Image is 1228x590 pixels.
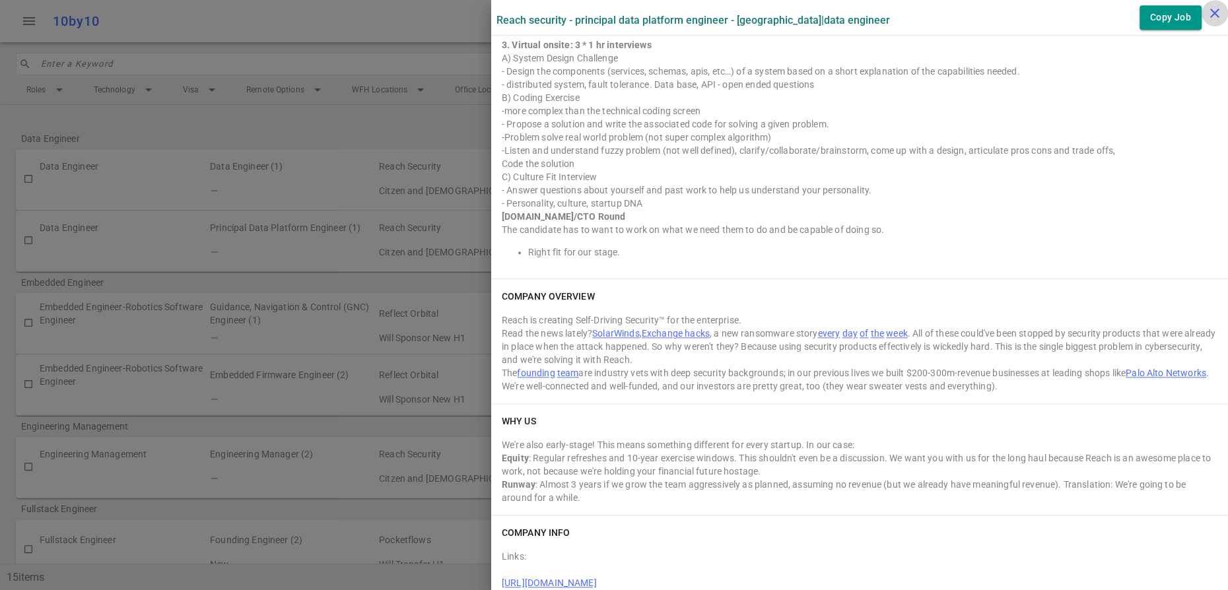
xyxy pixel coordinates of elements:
div: Code the solution [502,157,1217,170]
div: C) Culture Fit Interview [502,170,1217,183]
h6: COMPANY INFO [502,526,570,539]
div: We're also early-stage! This means something different for every startup. In our case: [502,438,1217,451]
div: -more complex than the technical coding screen [502,104,1217,117]
strong: Equity [502,453,529,463]
div: -Listen and understand fuzzy problem (not well defined), clarify/collaborate/brainstorm, come up ... [502,144,1217,157]
a: SolarWinds [592,328,640,339]
a: of [860,328,868,339]
strong: 3. Virtual onsite: 3 * 1 hr interviews [502,40,652,50]
a: founding [517,368,555,378]
strong: [DOMAIN_NAME]/CTO Round [502,211,625,222]
a: Exchange hacks [642,328,710,339]
a: Palo Alto Networks [1126,368,1206,378]
li: Right fit for our stage. [528,246,1217,259]
strong: Runway [502,479,535,490]
div: A) System Design Challenge [502,51,1217,65]
label: Reach Security - Principal Data Platform Engineer - [GEOGRAPHIC_DATA] | Data Engineer [496,14,890,26]
div: B) Coding Exercise [502,91,1217,104]
div: The are industry vets with deep security backgrounds; in our previous lives we built $200-300m-re... [502,366,1217,393]
i: close [1207,5,1223,21]
a: day [842,328,857,339]
div: - Propose a solution and write the associated code for solving a given problem. [502,117,1217,131]
h6: WHY US [502,414,536,428]
a: the [871,328,884,339]
div: : Regular refreshes and 10-year exercise windows. This shouldn't even be a discussion. We want yo... [502,451,1217,478]
a: week [886,328,908,339]
div: The candidate has to want to work on what we need them to do and be capable of doing so. [502,223,1217,236]
div: - Personality, culture, startup DNA [502,197,1217,210]
a: every [818,328,840,339]
div: - Answer questions about yourself and past work to help us understand your personality. [502,183,1217,197]
div: : Almost 3 years if we grow the team aggressively as planned, assuming no revenue (but we already... [502,478,1217,504]
a: team [557,368,579,378]
div: - distributed system, fault tolerance. Data base, API - open ended questions [502,78,1217,91]
div: Reach is creating Self-Driving Security™ for the enterprise. [502,313,1217,327]
h6: COMPANY OVERVIEW [502,290,595,303]
button: Copy Job [1140,5,1202,30]
div: -Problem solve real world problem (not super complex algorithm) [502,131,1217,144]
a: [URL][DOMAIN_NAME] [502,577,597,588]
div: - Design the components (services, schemas, apis, etc…) of a system based on a short explanation ... [502,65,1217,78]
div: Read the news lately? , , a new ransomware story . All of these could've been stopped by security... [502,327,1217,366]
